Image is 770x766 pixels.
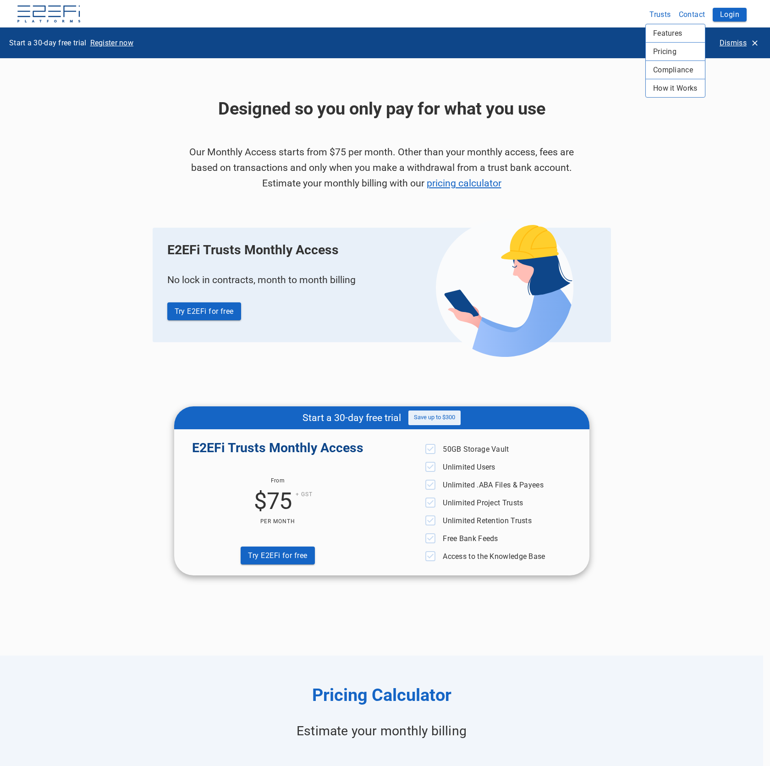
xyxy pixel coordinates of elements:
div: Features [646,24,705,42]
span: Compliance [653,65,698,75]
div: Pricing [646,43,705,60]
div: How it Works [646,79,705,97]
span: Pricing [653,46,698,57]
div: Compliance [646,61,705,79]
span: How it Works [653,83,698,93]
span: Features [653,28,698,38]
